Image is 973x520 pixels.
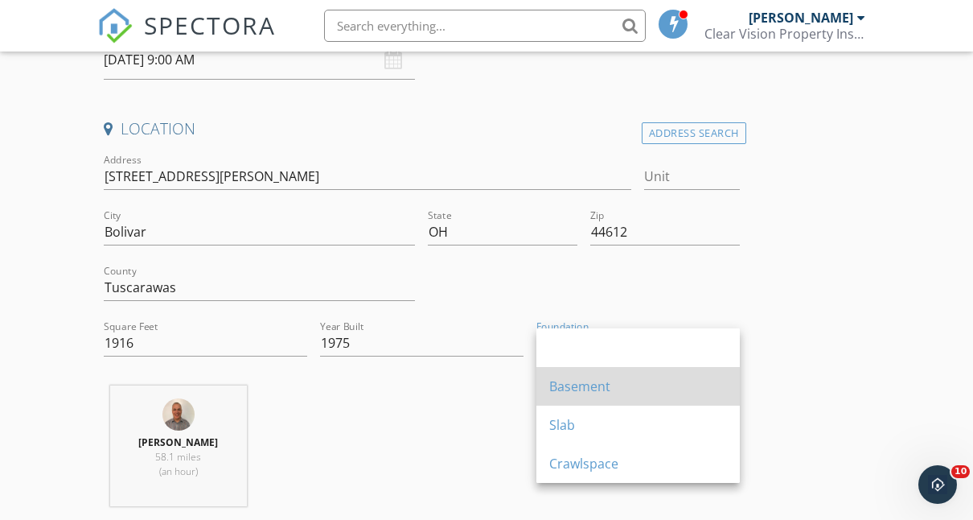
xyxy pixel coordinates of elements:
[704,26,865,42] div: Clear Vision Property Inspections
[951,465,970,478] span: 10
[159,464,198,478] span: (an hour)
[162,398,195,431] img: 1654691519196.jpg
[155,450,201,464] span: 58.1 miles
[104,118,740,139] h4: Location
[918,465,957,504] iframe: Intercom live chat
[138,435,218,449] strong: [PERSON_NAME]
[642,122,746,144] div: Address Search
[97,8,133,43] img: The Best Home Inspection Software - Spectora
[749,10,853,26] div: [PERSON_NAME]
[549,377,727,396] div: Basement
[104,40,415,80] input: Select date
[97,22,276,56] a: SPECTORA
[549,415,727,435] div: Slab
[549,454,727,473] div: Crawlspace
[324,10,646,42] input: Search everything...
[144,8,276,42] span: SPECTORA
